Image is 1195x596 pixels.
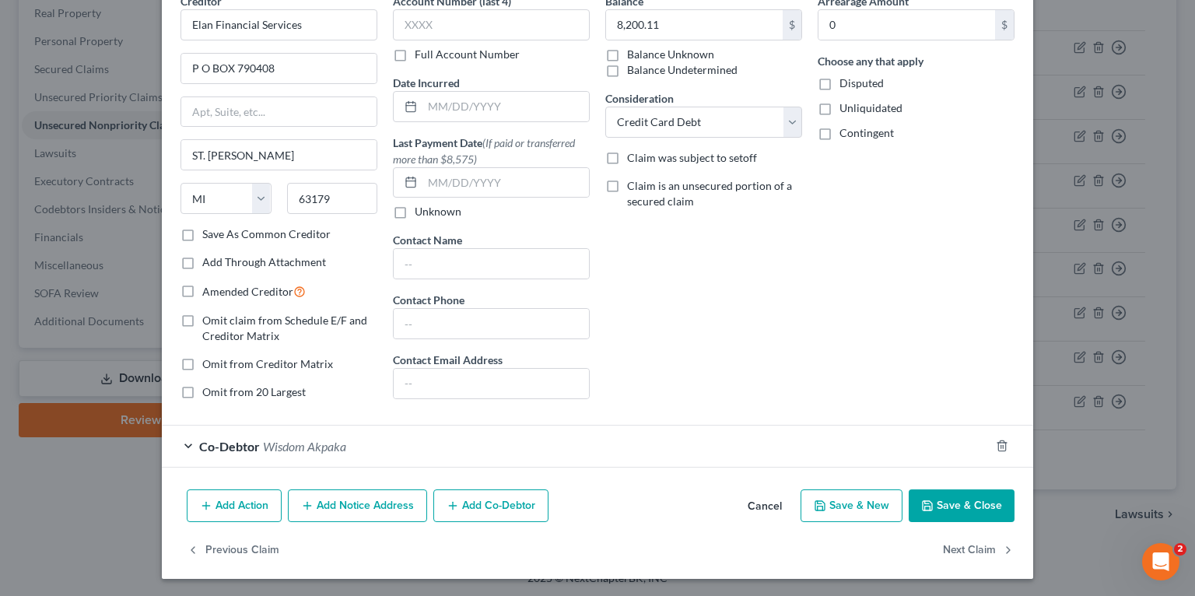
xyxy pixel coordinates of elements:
input: -- [394,369,589,398]
input: -- [394,249,589,279]
span: Omit claim from Schedule E/F and Creditor Matrix [202,314,367,342]
button: Add Co-Debtor [433,489,548,522]
label: Contact Phone [393,292,464,308]
span: (If paid or transferred more than $8,575) [393,136,575,166]
input: Apt, Suite, etc... [181,97,377,127]
input: Enter city... [181,140,377,170]
button: Save & Close [909,489,1015,522]
button: Add Notice Address [288,489,427,522]
label: Balance Unknown [627,47,714,62]
span: Claim is an unsecured portion of a secured claim [627,179,792,208]
span: Co-Debtor [199,439,260,454]
input: 0.00 [818,10,995,40]
span: Disputed [839,76,884,89]
label: Contact Email Address [393,352,503,368]
label: Save As Common Creditor [202,226,331,242]
label: Unknown [415,204,461,219]
button: Save & New [801,489,902,522]
button: Next Claim [943,535,1015,567]
button: Previous Claim [187,535,279,567]
iframe: Intercom live chat [1142,543,1179,580]
input: MM/DD/YYYY [422,168,589,198]
input: Search creditor by name... [180,9,377,40]
label: Choose any that apply [818,53,923,69]
input: Enter zip... [287,183,378,214]
span: Claim was subject to setoff [627,151,757,164]
input: 0.00 [606,10,783,40]
div: $ [783,10,801,40]
label: Balance Undetermined [627,62,738,78]
button: Cancel [735,491,794,522]
label: Contact Name [393,232,462,248]
span: Wisdom Akpaka [263,439,346,454]
input: Enter address... [181,54,377,83]
span: Omit from 20 Largest [202,385,306,398]
input: -- [394,309,589,338]
span: Omit from Creditor Matrix [202,357,333,370]
span: Contingent [839,126,894,139]
input: MM/DD/YYYY [422,92,589,121]
label: Full Account Number [415,47,520,62]
label: Last Payment Date [393,135,590,167]
label: Consideration [605,90,674,107]
span: Amended Creditor [202,285,293,298]
button: Add Action [187,489,282,522]
input: XXXX [393,9,590,40]
label: Add Through Attachment [202,254,326,270]
span: 2 [1174,543,1186,556]
span: Unliquidated [839,101,902,114]
div: $ [995,10,1014,40]
label: Date Incurred [393,75,460,91]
